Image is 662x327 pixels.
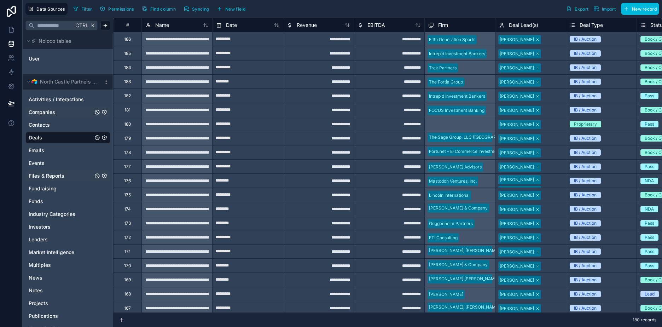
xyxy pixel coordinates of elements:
[124,121,131,127] div: 180
[29,249,93,256] a: Market Intelligence
[29,109,93,116] a: Companies
[124,277,131,283] div: 169
[25,107,110,118] div: Companies
[124,51,131,56] div: 185
[214,4,248,14] button: New field
[29,121,93,128] a: Contacts
[155,22,169,29] span: Name
[124,150,131,155] div: 178
[29,312,93,320] a: Publications
[29,172,64,179] span: Files & Reports
[500,305,534,312] div: [PERSON_NAME]
[633,317,656,323] span: 180 records
[29,223,93,230] a: Investors
[25,196,110,207] div: Funds
[25,53,110,64] div: User
[29,262,51,269] span: Multiples
[500,235,534,241] div: [PERSON_NAME]
[367,22,385,29] span: EBITDA
[574,220,597,226] div: IB / Auction
[500,107,534,114] div: [PERSON_NAME]
[645,93,654,99] div: Pass
[29,236,48,243] span: Lenders
[574,79,597,85] div: IB / Auction
[574,50,597,57] div: IB / Auction
[29,236,93,243] a: Lenders
[29,287,43,294] span: Notes
[645,234,654,241] div: Pass
[500,249,534,255] div: [PERSON_NAME]
[29,109,55,116] span: Companies
[225,6,245,12] span: New field
[645,121,654,127] div: Pass
[29,172,93,179] a: Files & Reports
[124,220,131,226] div: 173
[621,3,659,15] button: New record
[139,4,178,14] button: Find column
[574,192,597,198] div: IB / Auction
[645,178,654,184] div: NDA
[90,23,95,28] span: K
[574,93,597,99] div: IB / Auction
[124,178,131,184] div: 176
[31,79,37,85] img: Airtable Logo
[124,136,131,141] div: 179
[574,263,597,269] div: IB / Auction
[25,170,110,182] div: Files & Reports
[632,6,657,12] span: New record
[25,272,110,283] div: News
[29,287,93,294] a: Notes
[574,305,597,311] div: IB / Auction
[500,36,534,43] div: [PERSON_NAME]
[25,94,110,105] div: Activities / Interactions
[226,22,237,29] span: Date
[618,3,659,15] a: New record
[181,4,211,14] button: Syncing
[500,187,534,194] div: [PERSON_NAME]
[25,183,110,194] div: Fundraising
[500,177,534,183] div: [PERSON_NAME]
[500,206,534,213] div: [PERSON_NAME]
[70,4,95,14] button: Filter
[25,221,110,233] div: Investors
[29,249,74,256] span: Market Intelligence
[29,211,93,218] a: Industry Categories
[25,259,110,271] div: Multiples
[574,163,597,170] div: IB / Auction
[602,6,616,12] span: Import
[108,6,134,12] span: Permissions
[124,107,130,113] div: 181
[124,93,131,99] div: 182
[29,185,93,192] a: Fundraising
[29,300,93,307] a: Projects
[29,147,93,154] a: Emails
[500,220,534,227] div: [PERSON_NAME]
[645,263,654,269] div: Pass
[25,132,110,143] div: Deals
[25,298,110,309] div: Projects
[580,22,603,29] span: Deal Type
[29,198,43,205] span: Funds
[29,160,45,167] span: Events
[574,234,597,241] div: IB / Auction
[29,300,48,307] span: Projects
[29,198,93,205] a: Funds
[645,248,654,255] div: Pass
[500,136,534,142] div: [PERSON_NAME]
[500,93,534,99] div: [PERSON_NAME]
[574,277,597,283] div: IB / Auction
[29,121,50,128] span: Contacts
[29,134,93,141] a: Deals
[574,149,597,156] div: IB / Auction
[564,3,591,15] button: Export
[645,163,654,170] div: Pass
[124,291,131,297] div: 168
[574,135,597,142] div: IB / Auction
[645,291,655,297] div: Lead
[25,36,106,46] button: Noloco tables
[574,206,597,212] div: IB / Auction
[181,4,214,14] a: Syncing
[29,312,58,320] span: Publications
[75,21,89,30] span: Ctrl
[500,164,534,170] div: [PERSON_NAME]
